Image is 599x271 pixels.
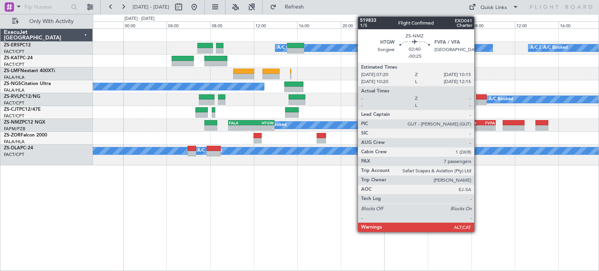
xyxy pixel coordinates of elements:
[428,21,471,28] div: 04:00
[20,19,82,24] span: Only With Activity
[167,21,210,28] div: 04:00
[229,120,252,125] div: FALA
[515,21,558,28] div: 12:00
[229,126,252,130] div: -
[251,126,274,130] div: -
[4,107,41,112] a: ZS-CJTPC12/47E
[4,139,25,145] a: FALA/HLA
[133,4,169,11] span: [DATE] - [DATE]
[4,107,19,112] span: ZS-CJT
[384,21,428,28] div: 00:00
[197,145,222,157] div: A/C Booked
[4,81,21,86] span: ZS-NGS
[4,74,25,80] a: FALA/HLA
[4,126,25,132] a: FAPM/PZB
[9,15,85,28] button: Only With Activity
[251,120,274,125] div: HTGW
[4,113,24,119] a: FACT/CPT
[341,21,385,28] div: 20:00
[254,21,298,28] div: 12:00
[297,21,341,28] div: 16:00
[480,126,495,130] div: -
[489,94,513,105] div: A/C Booked
[4,49,24,55] a: FACT/CPT
[4,69,55,73] a: ZS-LMFNextant 400XTi
[278,4,311,10] span: Refresh
[4,120,45,125] a: ZS-NMZPC12 NGX
[543,42,568,54] div: A/C Booked
[4,100,24,106] a: FACT/CPT
[4,56,33,60] a: ZS-KATPC-24
[464,120,480,125] div: HTGW
[24,1,69,13] input: Trip Number
[266,1,313,13] button: Refresh
[471,21,515,28] div: 08:00
[4,62,24,67] a: FACT/CPT
[4,146,20,151] span: ZS-DLA
[480,4,507,12] div: Quick Links
[465,1,523,13] button: Quick Links
[4,146,33,151] a: ZS-DLAPC-24
[385,16,415,22] div: [DATE] - [DATE]
[530,42,555,54] div: A/C Booked
[80,21,123,28] div: 20:00
[4,133,47,138] a: ZS-ZORFalcon 2000
[4,56,20,60] span: ZS-KAT
[210,21,254,28] div: 08:00
[4,43,19,48] span: ZS-ERS
[480,120,495,125] div: FVFA
[464,126,480,130] div: -
[123,21,167,28] div: 00:00
[4,69,20,73] span: ZS-LMF
[4,152,24,158] a: FACT/CPT
[4,87,25,93] a: FALA/HLA
[4,81,51,86] a: ZS-NGSCitation Ultra
[4,43,31,48] a: ZS-ERSPC12
[4,94,19,99] span: ZS-RVL
[4,120,22,125] span: ZS-NMZ
[4,94,40,99] a: ZS-RVLPC12/NG
[277,42,302,54] div: A/C Booked
[4,133,21,138] span: ZS-ZOR
[124,16,154,22] div: [DATE] - [DATE]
